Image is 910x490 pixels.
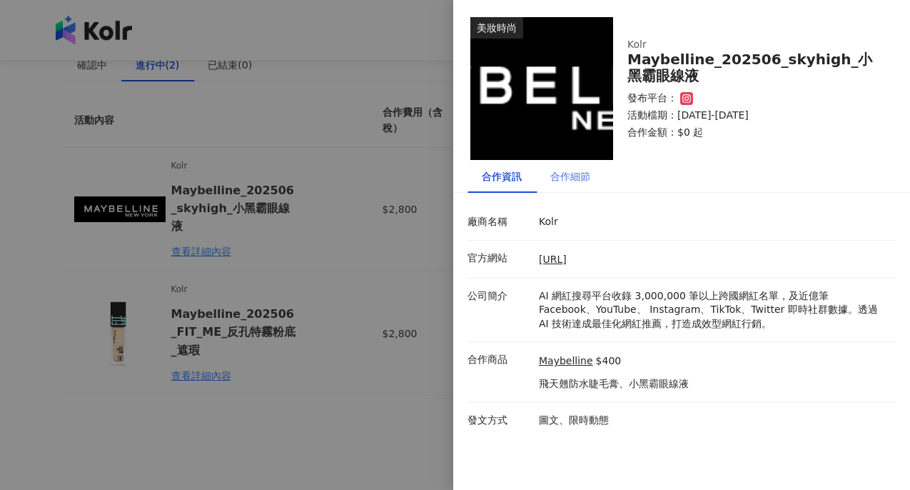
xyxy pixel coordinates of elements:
[627,51,879,84] div: Maybelline_202506_skyhigh_小黑霸眼線液
[596,354,622,369] p: $400
[539,414,889,428] p: 圖文、限時動態
[467,353,532,367] p: 合作商品
[539,215,889,229] p: Kolr
[539,354,593,369] a: Maybelline
[627,38,879,52] div: Kolr
[470,17,613,160] img: Maybelline
[467,215,532,229] p: 廠商名稱
[539,289,889,331] p: AI 網紅搜尋平台收錄 3,000,000 筆以上跨國網紅名單，及近億筆 Facebook、YouTube、 Instagram、TikTok、Twitter 即時社群數據。透過 AI 技術達成...
[627,109,879,123] p: 活動檔期：[DATE]-[DATE]
[627,126,879,140] p: 合作金額： $0 起
[539,254,567,265] a: [URL]
[467,289,532,304] p: 公司簡介
[539,377,689,391] p: 飛天翹防水睫毛膏、小黑霸眼線液
[467,251,532,266] p: 官方網站
[470,17,523,39] div: 美妝時尚
[467,414,532,428] p: 發文方式
[550,169,590,184] div: 合作細節
[627,91,677,106] p: 發布平台：
[482,169,522,184] div: 合作資訊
